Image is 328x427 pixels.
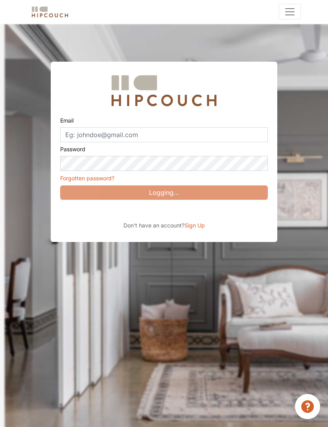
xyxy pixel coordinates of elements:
[30,5,70,19] img: logo-horizontal.svg
[123,222,184,229] span: Don't have an account?
[60,114,74,127] label: Email
[60,142,85,156] label: Password
[107,71,221,110] img: Hipcouch Logo
[184,222,205,229] span: Sign Up
[60,127,268,142] input: Eg: johndoe@gmail.com
[56,202,208,220] iframe: Sign in with Google Button
[60,202,204,220] div: Sign in with Google. Opens in new tab
[30,3,70,21] span: logo-horizontal.svg
[279,4,301,20] button: Toggle navigation
[60,175,114,181] a: Forgotten password?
